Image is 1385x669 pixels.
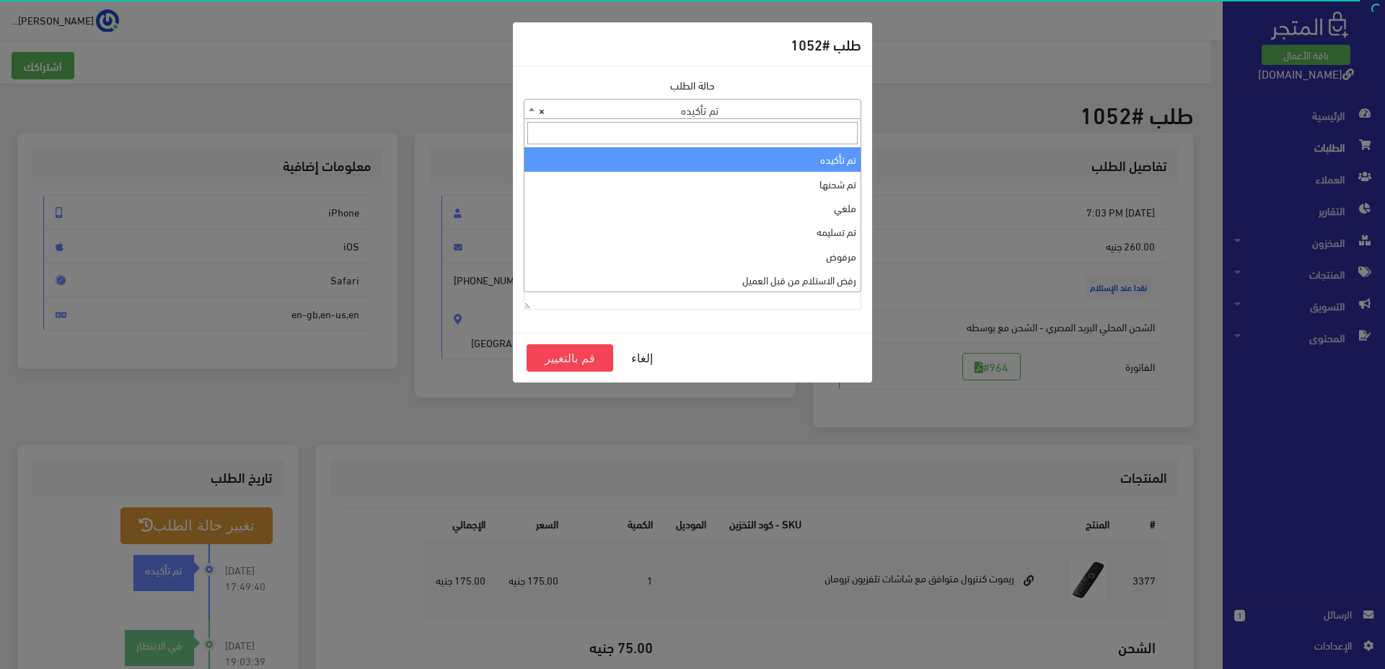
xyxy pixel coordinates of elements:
[524,147,861,171] li: تم تأكيده
[670,77,715,93] label: حالة الطلب
[524,100,861,120] span: تم تأكيده
[524,219,861,243] li: تم تسليمه
[527,344,613,372] button: قم بالتغيير
[791,33,861,55] h5: طلب #1052
[524,99,861,119] span: تم تأكيده
[524,244,861,268] li: مرفوض
[539,100,545,120] span: ×
[524,268,861,292] li: رفض الاستلام من قبل العميل
[524,196,861,219] li: ملغي
[524,172,861,196] li: تم شحنها
[613,344,671,372] button: إلغاء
